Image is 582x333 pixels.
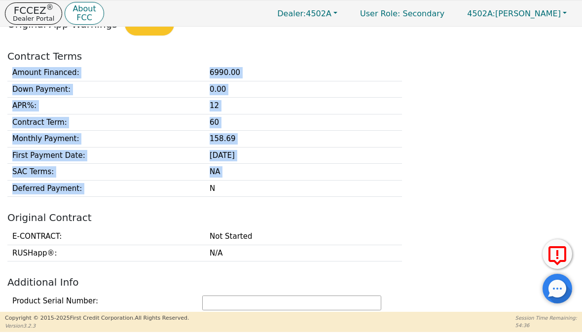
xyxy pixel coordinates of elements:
[7,114,205,131] td: Contract Term :
[515,314,577,322] p: Session Time Remaining:
[5,2,62,25] button: FCCEZ®Dealer Portal
[205,98,402,114] td: 12
[7,293,197,313] td: Product Serial Number:
[46,3,54,12] sup: ®
[7,276,575,288] h2: Additional Info
[13,15,54,22] p: Dealer Portal
[205,131,402,148] td: 158.69
[205,245,402,261] td: N/A
[205,114,402,131] td: 60
[13,5,54,15] p: FCCEZ
[205,65,402,81] td: 6990.00
[7,212,575,223] h2: Original Contract
[350,4,454,23] a: User Role: Secondary
[205,147,402,164] td: [DATE]
[205,180,402,197] td: N
[7,131,205,148] td: Monthly Payment :
[350,4,454,23] p: Secondary
[73,14,96,22] p: FCC
[205,228,402,245] td: Not Started
[277,9,306,18] span: Dealer:
[7,180,205,197] td: Deferred Payment :
[277,9,331,18] span: 4502A
[457,6,577,21] button: 4502A:[PERSON_NAME]
[7,245,205,261] td: RUSHapp® :
[7,81,205,98] td: Down Payment :
[267,6,348,21] button: Dealer:4502A
[7,98,205,114] td: APR% :
[65,2,104,25] button: AboutFCC
[515,322,577,329] p: 54:36
[7,65,205,81] td: Amount Financed :
[205,164,402,181] td: NA
[205,81,402,98] td: 0.00
[360,9,400,18] span: User Role :
[543,239,572,269] button: Report Error to FCC
[7,164,205,181] td: SAC Terms :
[5,314,189,323] p: Copyright © 2015- 2025 First Credit Corporation.
[5,322,189,330] p: Version 3.2.3
[7,147,205,164] td: First Payment Date :
[7,50,575,62] h2: Contract Terms
[73,5,96,13] p: About
[7,228,205,245] td: E-CONTRACT :
[467,9,561,18] span: [PERSON_NAME]
[467,9,495,18] span: 4502A:
[135,315,189,321] span: All Rights Reserved.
